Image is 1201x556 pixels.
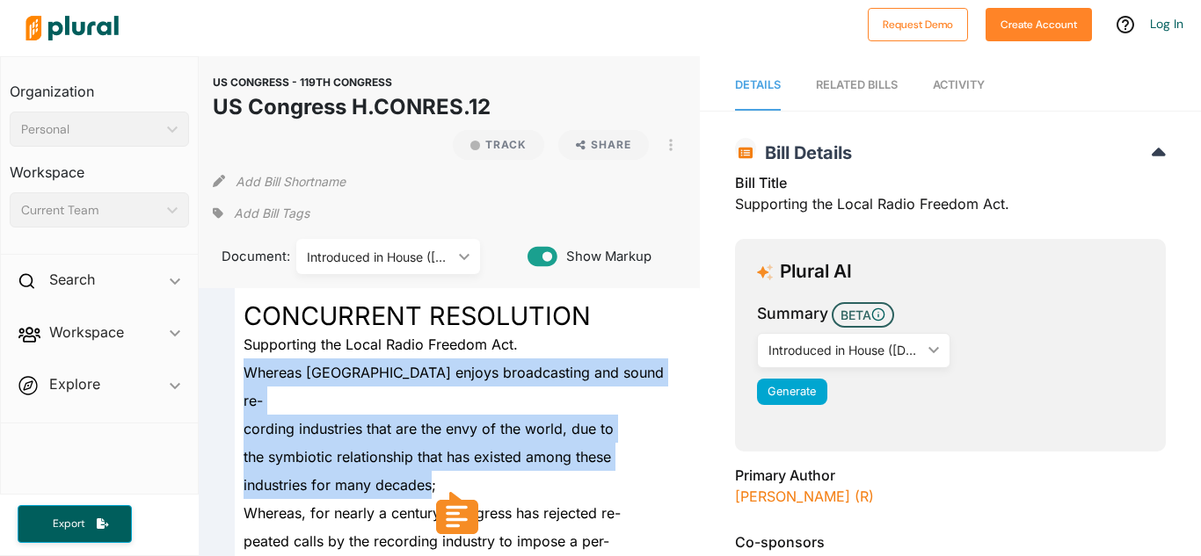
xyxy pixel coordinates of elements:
h1: US Congress H.CONRES.12 [213,91,491,123]
div: Supporting the Local Radio Freedom Act. [735,172,1166,225]
span: Whereas, for nearly a century, Congress has rejected re- [244,504,621,522]
span: the symbiotic relationship that has existed among these [244,448,611,466]
div: Introduced in House ([DATE]) [307,248,452,266]
h3: Co-sponsors [735,531,1166,552]
div: RELATED BILLS [816,76,898,93]
span: Document: [213,247,274,266]
h3: Workspace [10,147,189,185]
h3: Organization [10,66,189,105]
button: Add Bill Shortname [236,167,346,195]
span: peated calls by the recording industry to impose a per- [244,532,609,550]
span: BETA [832,302,894,328]
a: Log In [1150,16,1183,32]
a: Activity [933,61,985,111]
button: Export [18,505,132,543]
div: Personal [21,120,160,139]
span: industries for many decades; [244,476,436,494]
h3: Plural AI [780,261,852,283]
span: cording industries that are the envy of the world, due to [244,420,614,437]
span: Generate [768,385,816,398]
a: Details [735,61,781,111]
a: RELATED BILLS [816,61,898,111]
h3: Summary [757,302,828,325]
button: Generate [757,379,827,405]
div: Introduced in House ([DATE]) [768,341,921,359]
div: Current Team [21,201,160,220]
h2: Search [49,270,95,289]
button: Track [453,130,544,160]
button: Share [558,130,649,160]
a: Create Account [986,14,1092,32]
div: Add tags [213,200,309,227]
a: Request Demo [868,14,968,32]
span: Bill Details [756,142,852,163]
a: [PERSON_NAME] (R) [735,487,874,505]
h3: Primary Author [735,465,1166,486]
span: US CONGRESS - 119TH CONGRESS [213,76,392,89]
button: Request Demo [868,8,968,41]
span: Whereas [GEOGRAPHIC_DATA] enjoys broadcasting and sound re- [244,364,664,409]
button: Create Account [986,8,1092,41]
span: Show Markup [557,247,651,266]
span: Add Bill Tags [234,205,309,222]
span: Export [40,516,97,531]
span: CONCURRENT RESOLUTION [244,300,591,331]
button: Share [551,130,656,160]
span: Details [735,78,781,91]
h3: Bill Title [735,172,1166,193]
span: Activity [933,78,985,91]
span: Supporting the Local Radio Freedom Act. [244,336,518,353]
